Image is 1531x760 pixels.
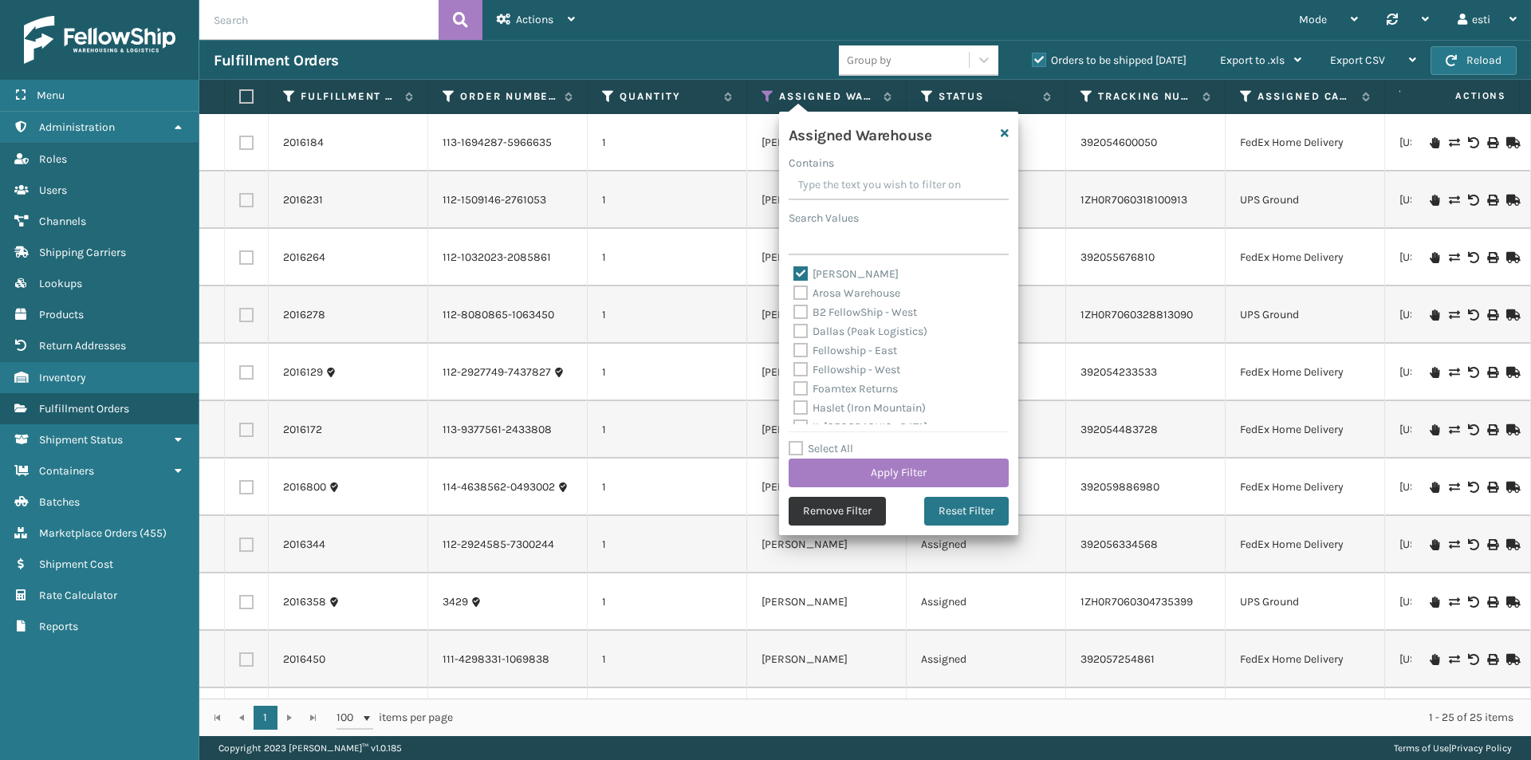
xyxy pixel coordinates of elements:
[747,171,907,229] td: [PERSON_NAME]
[1487,252,1497,263] i: Print Label
[1330,53,1385,67] span: Export CSV
[283,537,325,553] a: 2016344
[588,229,747,286] td: 1
[1080,136,1157,149] a: 392054600050
[588,171,747,229] td: 1
[39,152,67,166] span: Roles
[283,594,326,610] a: 2016358
[1506,367,1516,378] i: Mark as Shipped
[39,402,129,415] span: Fulfillment Orders
[1299,13,1327,26] span: Mode
[1487,195,1497,206] i: Print Label
[1257,89,1354,104] label: Assigned Carrier Service
[443,652,549,667] a: 111-4298331-1069838
[1506,539,1516,550] i: Mark as Shipped
[793,401,926,415] label: Haslet (Iron Mountain)
[443,422,552,438] a: 113-9377561-2433808
[443,594,468,610] a: 3429
[460,89,557,104] label: Order Number
[1430,309,1439,321] i: On Hold
[1449,195,1458,206] i: Change shipping
[1468,137,1478,148] i: Void Label
[588,516,747,573] td: 1
[907,688,1066,746] td: Assigned
[443,307,554,323] a: 112-8080865-1063450
[39,339,126,352] span: Return Addresses
[1506,424,1516,435] i: Mark as Shipped
[1430,195,1439,206] i: On Hold
[789,459,1009,487] button: Apply Filter
[283,192,323,208] a: 2016231
[1226,573,1385,631] td: UPS Ground
[793,420,927,434] label: IL [GEOGRAPHIC_DATA]
[39,183,67,197] span: Users
[1080,652,1155,666] a: 392057254861
[1487,367,1497,378] i: Print Label
[1226,516,1385,573] td: FedEx Home Delivery
[1226,229,1385,286] td: FedEx Home Delivery
[1449,137,1458,148] i: Change shipping
[939,89,1035,104] label: Status
[1468,597,1478,608] i: Void Label
[283,479,326,495] a: 2016800
[924,497,1009,526] button: Reset Filter
[1226,459,1385,516] td: FedEx Home Delivery
[1394,736,1512,760] div: |
[1506,482,1516,493] i: Mark as Shipped
[1449,654,1458,665] i: Change shipping
[1449,424,1458,435] i: Change shipping
[588,114,747,171] td: 1
[1032,53,1187,67] label: Orders to be shipped [DATE]
[1098,89,1194,104] label: Tracking Number
[1430,424,1439,435] i: On Hold
[1226,114,1385,171] td: FedEx Home Delivery
[1468,424,1478,435] i: Void Label
[1430,482,1439,493] i: On Hold
[337,706,453,730] span: items per page
[793,305,917,319] label: B2 FellowShip - West
[39,589,117,602] span: Rate Calculator
[1487,137,1497,148] i: Print Label
[1468,252,1478,263] i: Void Label
[907,573,1066,631] td: Assigned
[39,277,82,290] span: Lookups
[39,557,113,571] span: Shipment Cost
[747,688,907,746] td: [PERSON_NAME]
[24,16,175,64] img: logo
[443,192,546,208] a: 112-1509146-2761053
[1449,597,1458,608] i: Change shipping
[1080,595,1193,608] a: 1ZH0R7060304735399
[1080,365,1157,379] a: 392054233533
[39,215,86,228] span: Channels
[1506,137,1516,148] i: Mark as Shipped
[37,89,65,102] span: Menu
[1468,539,1478,550] i: Void Label
[1468,367,1478,378] i: Void Label
[1506,195,1516,206] i: Mark as Shipped
[1394,742,1449,754] a: Terms of Use
[620,89,716,104] label: Quantity
[1226,171,1385,229] td: UPS Ground
[793,267,899,281] label: [PERSON_NAME]
[1080,538,1158,551] a: 392056334568
[1487,424,1497,435] i: Print Label
[39,526,137,540] span: Marketplace Orders
[1487,654,1497,665] i: Print Label
[1080,193,1187,207] a: 1ZH0R7060318100913
[789,497,886,526] button: Remove Filter
[588,344,747,401] td: 1
[1431,46,1517,75] button: Reload
[283,250,325,266] a: 2016264
[747,114,907,171] td: [PERSON_NAME]
[39,620,78,633] span: Reports
[39,371,86,384] span: Inventory
[1506,597,1516,608] i: Mark as Shipped
[1449,482,1458,493] i: Change shipping
[779,89,876,104] label: Assigned Warehouse
[1430,654,1439,665] i: On Hold
[443,364,551,380] a: 112-2927749-7437827
[747,286,907,344] td: [PERSON_NAME]
[39,464,94,478] span: Containers
[283,422,322,438] a: 2016172
[588,573,747,631] td: 1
